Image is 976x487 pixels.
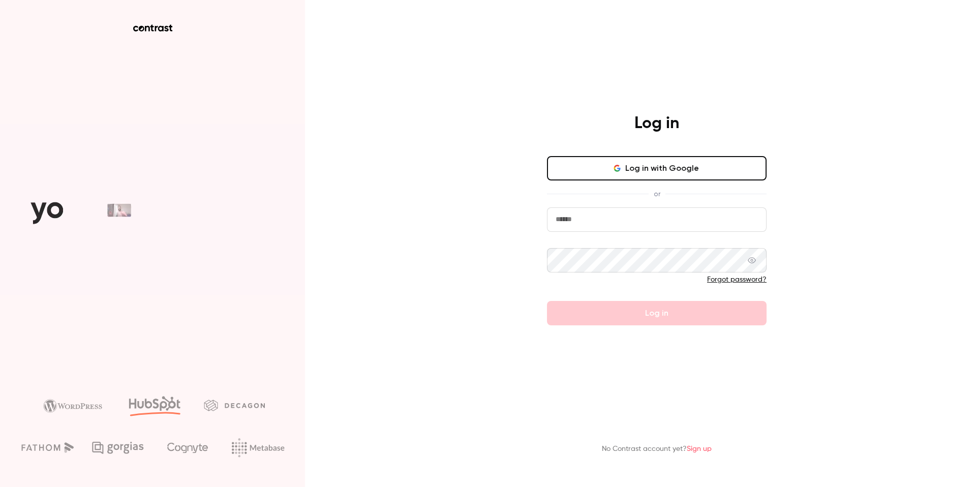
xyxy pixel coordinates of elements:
button: Log in with Google [547,156,767,180]
a: Forgot password? [707,276,767,283]
h4: Log in [634,113,679,134]
span: or [649,189,665,199]
p: No Contrast account yet? [602,444,712,454]
img: decagon [204,400,265,411]
a: Sign up [687,445,712,452]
